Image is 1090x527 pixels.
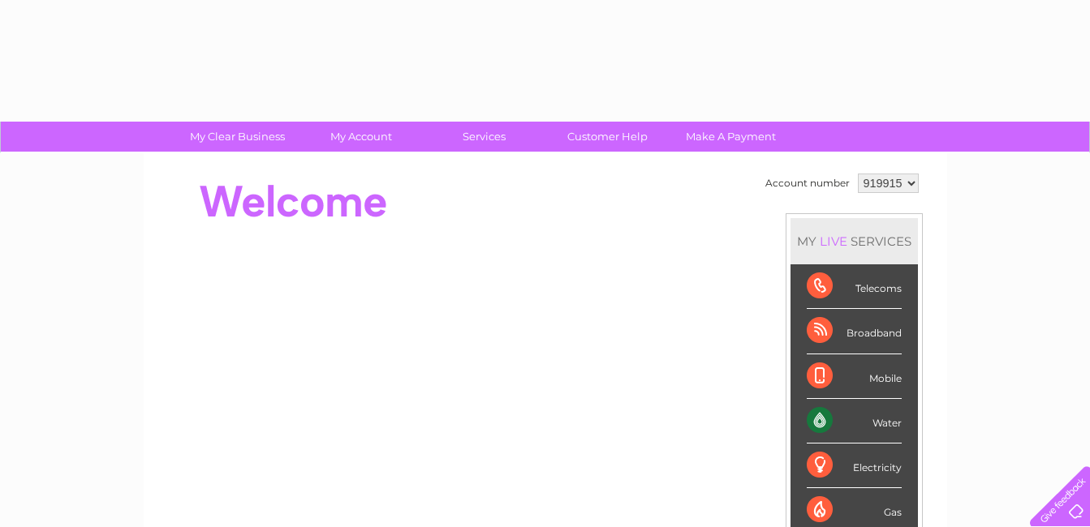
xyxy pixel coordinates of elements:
div: Telecoms [807,264,902,309]
a: Customer Help [541,122,674,152]
div: MY SERVICES [791,218,918,264]
a: Services [417,122,551,152]
div: Electricity [807,443,902,488]
div: Mobile [807,354,902,399]
div: Broadband [807,309,902,353]
a: Make A Payment [664,122,798,152]
div: LIVE [816,234,851,249]
div: Water [807,399,902,443]
a: My Clear Business [170,122,304,152]
td: Account number [761,169,854,197]
a: My Account [294,122,428,152]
